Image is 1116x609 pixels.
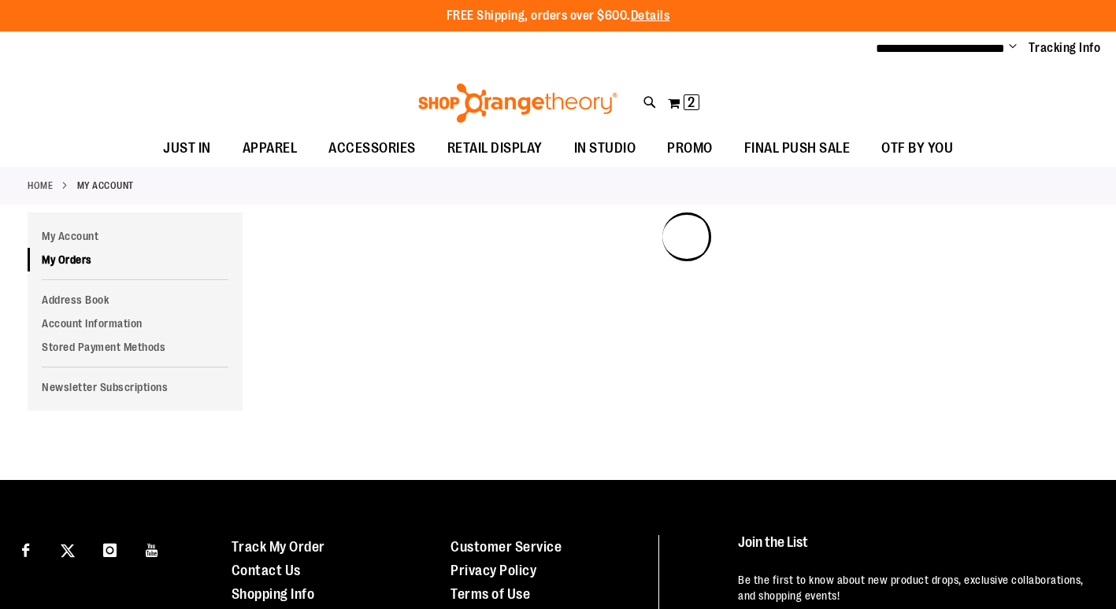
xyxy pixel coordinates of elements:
span: JUST IN [163,131,211,166]
a: IN STUDIO [558,131,652,167]
a: Home [28,179,53,193]
img: Twitter [61,544,75,558]
span: ACCESSORIES [328,131,416,166]
a: Contact Us [232,563,301,578]
a: FINAL PUSH SALE [729,131,866,167]
span: FINAL PUSH SALE [744,131,851,166]
a: Privacy Policy [450,563,536,578]
a: Details [631,9,670,23]
a: Track My Order [232,539,325,555]
a: My Orders [28,248,243,271]
a: Stored Payment Methods [28,335,243,359]
a: Terms of Use [450,586,530,602]
a: JUST IN [147,131,227,167]
a: Visit our X page [54,535,82,563]
p: FREE Shipping, orders over $600. [447,7,670,25]
span: RETAIL DISPLAY [447,131,543,166]
a: Tracking Info [1029,39,1101,57]
a: RETAIL DISPLAY [432,131,558,167]
a: Visit our Youtube page [139,535,166,563]
h4: Join the List [738,535,1086,564]
a: Visit our Instagram page [96,535,124,563]
a: OTF BY YOU [866,131,969,167]
a: My Account [28,224,243,248]
span: 2 [688,94,695,110]
p: Be the first to know about new product drops, exclusive collaborations, and shopping events! [738,572,1086,603]
a: ACCESSORIES [313,131,432,167]
a: Shopping Info [232,586,315,602]
span: OTF BY YOU [881,131,953,166]
a: Account Information [28,312,243,335]
button: Account menu [1009,40,1017,56]
span: PROMO [667,131,713,166]
a: PROMO [651,131,729,167]
a: Address Book [28,288,243,312]
a: Visit our Facebook page [12,535,39,563]
a: APPAREL [227,131,313,167]
span: APPAREL [243,131,298,166]
a: Customer Service [450,539,562,555]
span: IN STUDIO [574,131,636,166]
img: Shop Orangetheory [416,83,620,123]
a: Newsletter Subscriptions [28,375,243,399]
strong: My Account [77,179,134,193]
